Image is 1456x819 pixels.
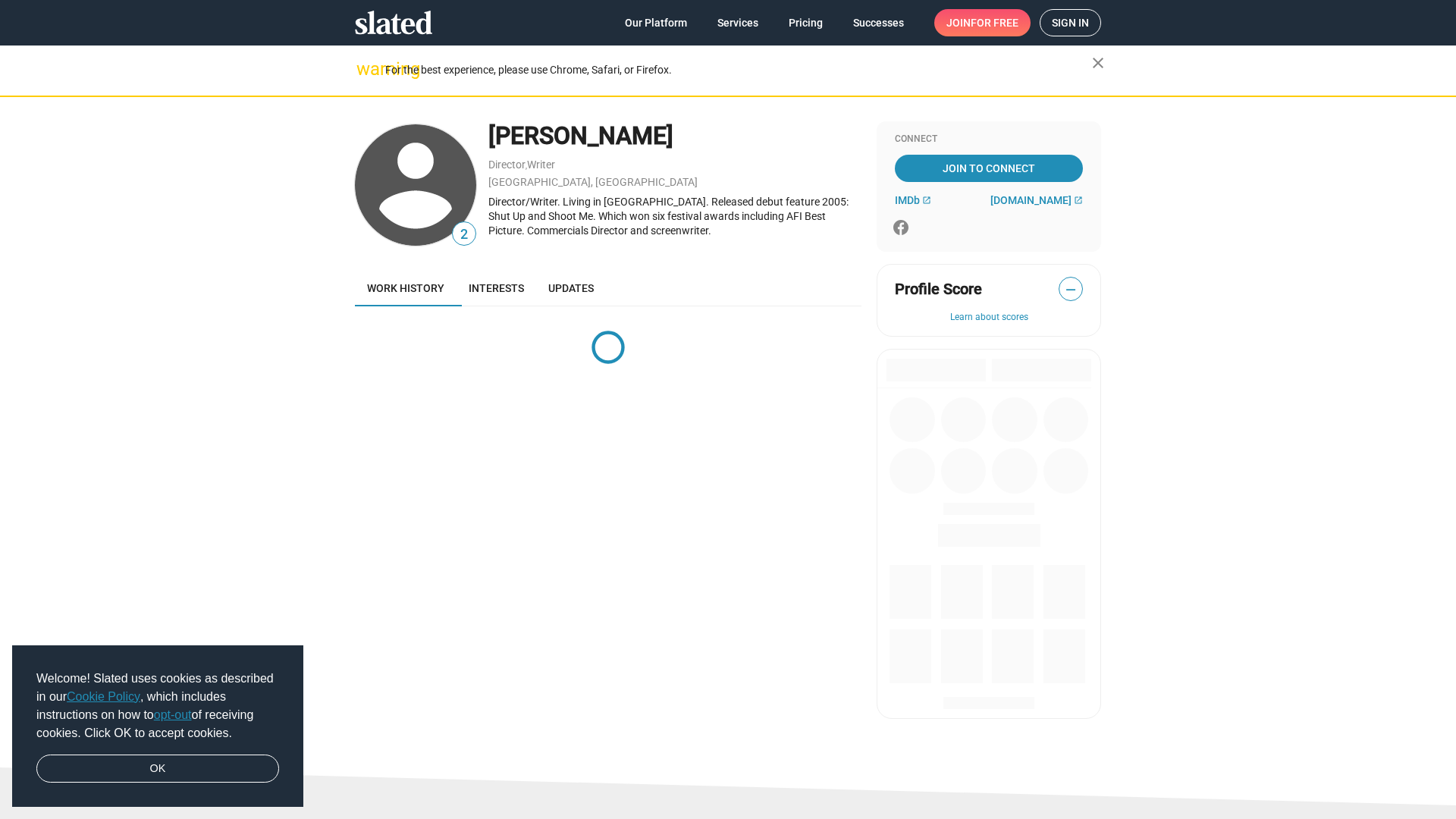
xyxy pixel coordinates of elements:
div: Director/Writer. Living in [GEOGRAPHIC_DATA]. Released debut feature 2005: Shut Up and Shoot Me. ... [488,195,861,237]
a: Work history [355,270,457,306]
span: Welcome! Slated uses cookies as described in our , which includes instructions on how to of recei... [36,670,279,742]
span: Profile Score [895,279,982,300]
a: opt-out [154,708,192,721]
a: Join To Connect [895,155,1083,182]
mat-icon: open_in_new [1074,196,1083,205]
span: Successes [853,9,904,36]
a: Joinfor free [934,9,1031,36]
a: [GEOGRAPHIC_DATA], [GEOGRAPHIC_DATA] [488,176,698,188]
a: Pricing [777,9,835,36]
a: [DOMAIN_NAME] [990,194,1083,206]
mat-icon: open_in_new [922,196,931,205]
div: cookieconsent [12,645,303,808]
mat-icon: warning [356,60,375,78]
span: [DOMAIN_NAME] [990,194,1072,206]
button: Learn about scores [895,312,1083,324]
a: IMDb [895,194,931,206]
a: Cookie Policy [67,690,140,703]
a: Successes [841,9,916,36]
span: Sign in [1052,10,1089,36]
span: 2 [453,224,475,245]
a: Writer [527,158,555,171]
span: Join To Connect [898,155,1080,182]
span: Work history [367,282,444,294]
span: Updates [548,282,594,294]
span: IMDb [895,194,920,206]
a: dismiss cookie message [36,755,279,783]
div: For the best experience, please use Chrome, Safari, or Firefox. [385,60,1092,80]
a: Interests [457,270,536,306]
span: Our Platform [625,9,687,36]
span: Pricing [789,9,823,36]
span: Interests [469,282,524,294]
a: Sign in [1040,9,1101,36]
span: Services [717,9,758,36]
div: [PERSON_NAME] [488,120,861,152]
a: Updates [536,270,606,306]
div: Connect [895,133,1083,146]
a: Services [705,9,770,36]
a: Director [488,158,526,171]
span: — [1059,280,1082,300]
span: for free [971,9,1018,36]
a: Our Platform [613,9,699,36]
span: , [526,162,527,170]
mat-icon: close [1089,54,1107,72]
span: Join [946,9,1018,36]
